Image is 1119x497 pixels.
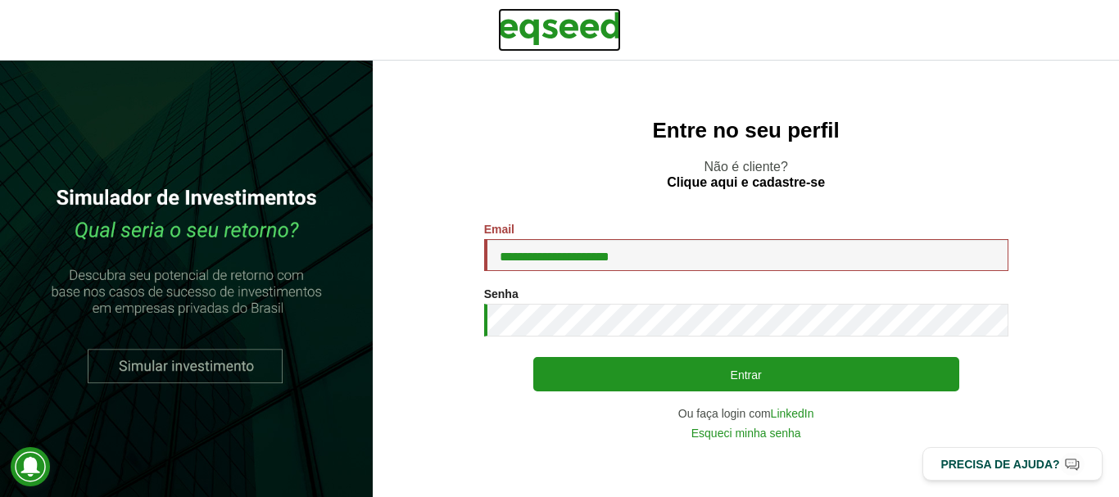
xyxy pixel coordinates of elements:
[405,159,1086,190] p: Não é cliente?
[533,357,959,391] button: Entrar
[484,224,514,235] label: Email
[484,288,519,300] label: Senha
[691,427,801,439] a: Esqueci minha senha
[405,119,1086,142] h2: Entre no seu perfil
[771,408,814,419] a: LinkedIn
[498,8,621,49] img: EqSeed Logo
[667,176,825,189] a: Clique aqui e cadastre-se
[484,408,1008,419] div: Ou faça login com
